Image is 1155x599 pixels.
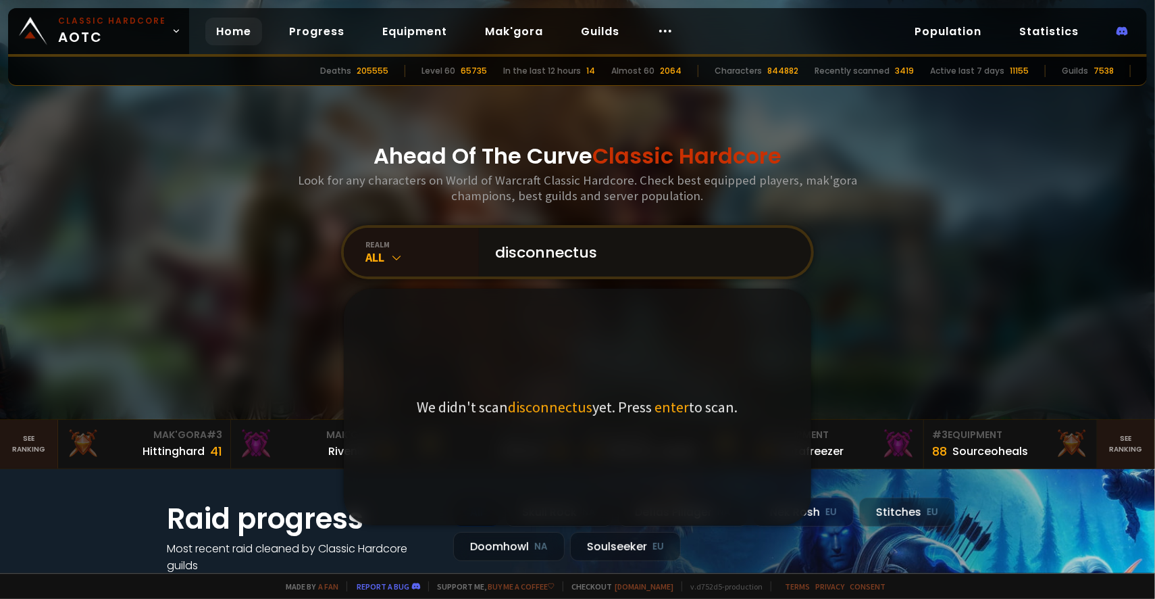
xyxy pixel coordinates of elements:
div: 11155 [1010,65,1029,77]
h4: Most recent raid cleaned by Classic Hardcore guilds [167,540,437,574]
p: We didn't scan yet. Press to scan. [417,398,738,416]
div: Recently scanned [815,65,890,77]
div: 2064 [660,65,682,77]
a: Mak'Gora#3Hittinghard41 [58,420,232,469]
a: Terms [785,581,810,592]
small: EU [927,506,938,519]
div: Guilds [1062,65,1088,77]
a: Home [205,18,262,45]
a: Privacy [815,581,844,592]
h3: Look for any characters on World of Warcraft Classic Hardcore. Check best equipped players, mak'g... [292,172,863,203]
div: Sourceoheals [952,443,1028,460]
div: 7538 [1094,65,1114,77]
div: Notafreezer [779,443,844,460]
div: Active last 7 days [930,65,1004,77]
small: EU [825,506,837,519]
div: 65735 [461,65,487,77]
a: Consent [850,581,885,592]
span: Support me, [428,581,555,592]
a: Equipment [371,18,458,45]
small: NA [534,540,548,554]
a: Mak'Gora#2Rivench100 [231,420,405,469]
div: Deaths [320,65,351,77]
div: Mak'Gora [66,428,223,442]
div: Doomhowl [453,532,565,561]
div: 41 [210,442,222,460]
a: #3Equipment88Sourceoheals [924,420,1098,469]
div: Characters [715,65,762,77]
a: Statistics [1008,18,1089,45]
div: Stitches [859,498,955,527]
span: v. d752d5 - production [682,581,763,592]
a: #2Equipment88Notafreezer [751,420,925,469]
h1: Raid progress [167,498,437,540]
div: 88 [932,442,947,460]
a: Population [904,18,992,45]
a: Mak'gora [474,18,554,45]
div: Soulseeker [570,532,681,561]
a: Report a bug [357,581,409,592]
small: Classic Hardcore [58,15,166,27]
div: Hittinghard [143,443,205,460]
div: 205555 [357,65,388,77]
span: Classic Hardcore [592,141,781,171]
a: Classic HardcoreAOTC [8,8,189,54]
span: # 3 [207,428,222,441]
div: Mak'Gora [239,428,396,442]
div: Level 60 [421,65,455,77]
a: Buy me a coffee [488,581,555,592]
input: Search a character... [487,228,795,277]
a: a fan [318,581,338,592]
span: AOTC [58,15,166,47]
a: Progress [278,18,355,45]
div: Equipment [932,428,1089,442]
div: Almost 60 [611,65,654,77]
div: All [365,249,479,265]
div: 844882 [767,65,798,77]
div: realm [365,239,479,249]
span: enter [655,398,690,416]
a: Guilds [570,18,630,45]
div: 14 [586,65,595,77]
div: In the last 12 hours [503,65,581,77]
span: disconnectus [509,398,593,416]
div: Rivench [329,443,371,460]
h1: Ahead Of The Curve [374,140,781,172]
span: Made by [278,581,338,592]
small: EU [652,540,664,554]
a: [DOMAIN_NAME] [615,581,673,592]
div: 3419 [895,65,914,77]
span: Checkout [563,581,673,592]
span: # 3 [932,428,948,441]
div: Equipment [759,428,916,442]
